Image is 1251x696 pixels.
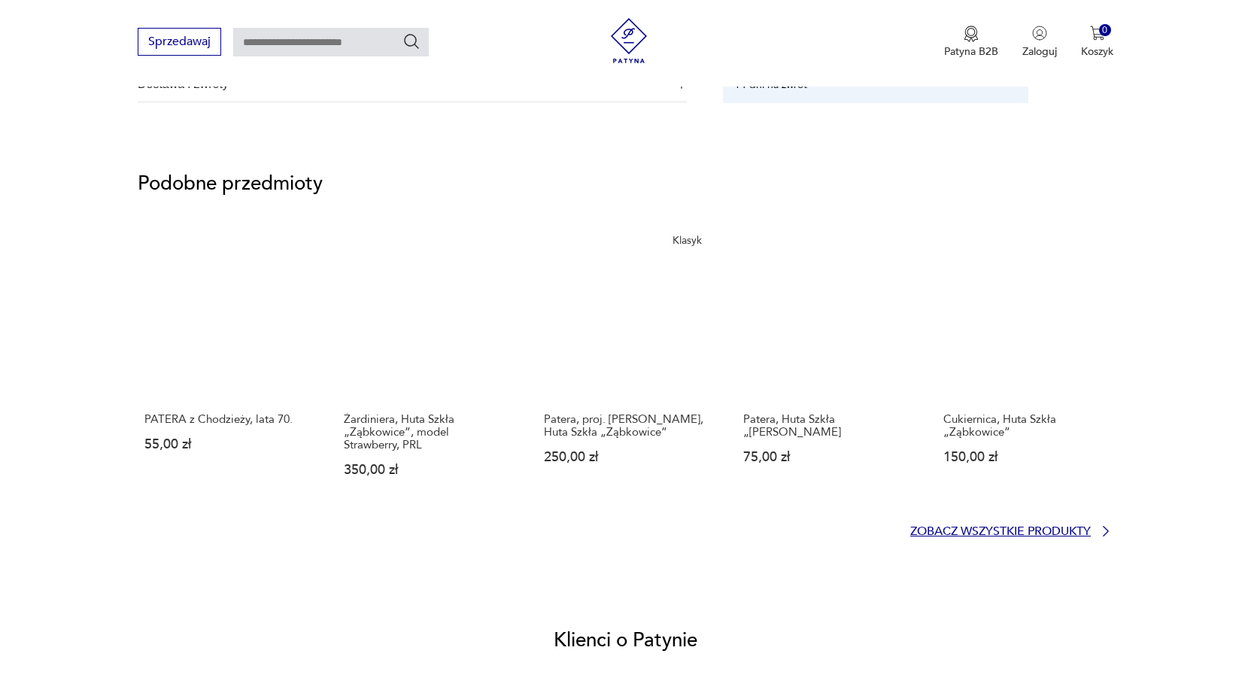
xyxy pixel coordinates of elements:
a: Cukiernica, Huta Szkła „Ząbkowice”Cukiernica, Huta Szkła „Ząbkowice”150,00 zł [937,224,1113,506]
a: Żardiniera, Huta Szkła „Ząbkowice”, model Strawberry, PRLŻardiniera, Huta Szkła „Ząbkowice”, mode... [337,224,514,506]
h2: Klienci o Patynie [554,628,697,653]
p: Patyna B2B [944,44,998,59]
p: 250,00 zł [544,451,707,463]
button: Sprzedawaj [138,28,221,56]
p: Koszyk [1081,44,1113,59]
img: Ikona koszyka [1090,26,1105,41]
button: Szukaj [402,32,421,50]
p: Zobacz wszystkie produkty [910,527,1091,536]
p: 55,00 zł [144,438,308,451]
a: Ikona medaluPatyna B2B [944,26,998,59]
button: Patyna B2B [944,26,998,59]
p: Cukiernica, Huta Szkła „Ząbkowice” [943,413,1107,439]
p: Podobne przedmioty [138,175,1113,193]
p: 150,00 zł [943,451,1107,463]
button: Zaloguj [1022,26,1057,59]
p: Zaloguj [1022,44,1057,59]
p: Patera, Huta Szkła „[PERSON_NAME] [743,413,906,439]
div: 0 [1099,24,1112,37]
a: Patera, Huta Szkła „Irena” InowrocławPatera, Huta Szkła „[PERSON_NAME]75,00 zł [736,224,913,506]
a: Sprzedawaj [138,38,221,48]
a: KlasykPatera, proj. Eryka Trzewik-Drost, Huta Szkła „Ząbkowice”Patera, proj. [PERSON_NAME], Huta ... [537,224,714,506]
p: Żardiniera, Huta Szkła „Ząbkowice”, model Strawberry, PRL [344,413,507,451]
a: PATERA z Chodzieży, lata 70.PATERA z Chodzieży, lata 70.55,00 zł [138,224,314,506]
p: 350,00 zł [344,463,507,476]
p: Patera, proj. [PERSON_NAME], Huta Szkła „Ząbkowice” [544,413,707,439]
img: Ikona medalu [964,26,979,42]
img: Ikonka użytkownika [1032,26,1047,41]
img: Patyna - sklep z meblami i dekoracjami vintage [606,18,651,63]
p: PATERA z Chodzieży, lata 70. [144,413,308,426]
p: 75,00 zł [743,451,906,463]
button: 0Koszyk [1081,26,1113,59]
a: Zobacz wszystkie produkty [910,524,1113,539]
